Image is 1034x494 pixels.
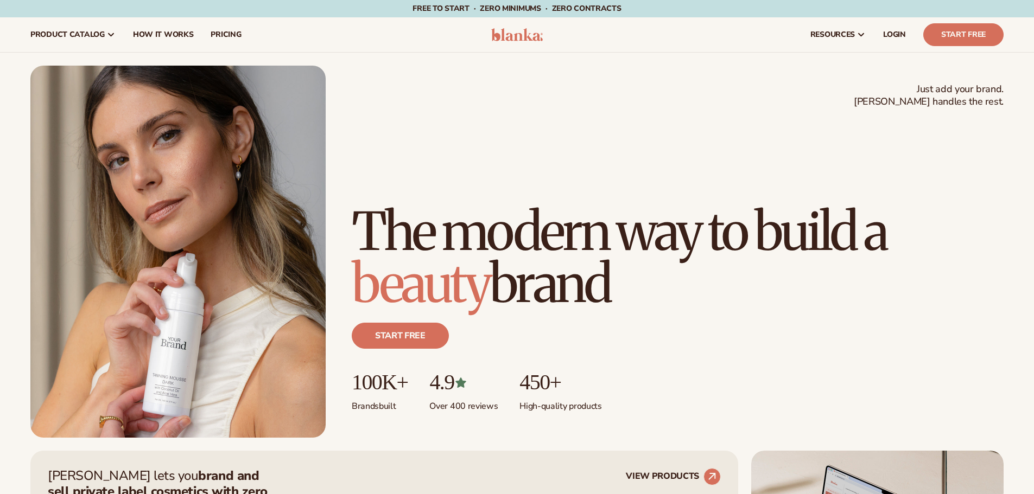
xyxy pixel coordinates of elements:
[854,83,1004,108] span: Just add your brand. [PERSON_NAME] handles the rest.
[491,28,543,41] img: logo
[874,17,915,52] a: LOGIN
[352,394,408,412] p: Brands built
[883,30,906,39] span: LOGIN
[413,3,621,14] span: Free to start · ZERO minimums · ZERO contracts
[22,17,124,52] a: product catalog
[352,370,408,394] p: 100K+
[923,23,1004,46] a: Start Free
[352,323,449,349] a: Start free
[202,17,250,52] a: pricing
[211,30,241,39] span: pricing
[429,394,498,412] p: Over 400 reviews
[626,468,721,485] a: VIEW PRODUCTS
[30,30,105,39] span: product catalog
[124,17,202,52] a: How It Works
[810,30,855,39] span: resources
[352,251,490,316] span: beauty
[429,370,498,394] p: 4.9
[133,30,194,39] span: How It Works
[519,370,601,394] p: 450+
[802,17,874,52] a: resources
[352,206,1004,310] h1: The modern way to build a brand
[30,66,326,438] img: Female holding tanning mousse.
[519,394,601,412] p: High-quality products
